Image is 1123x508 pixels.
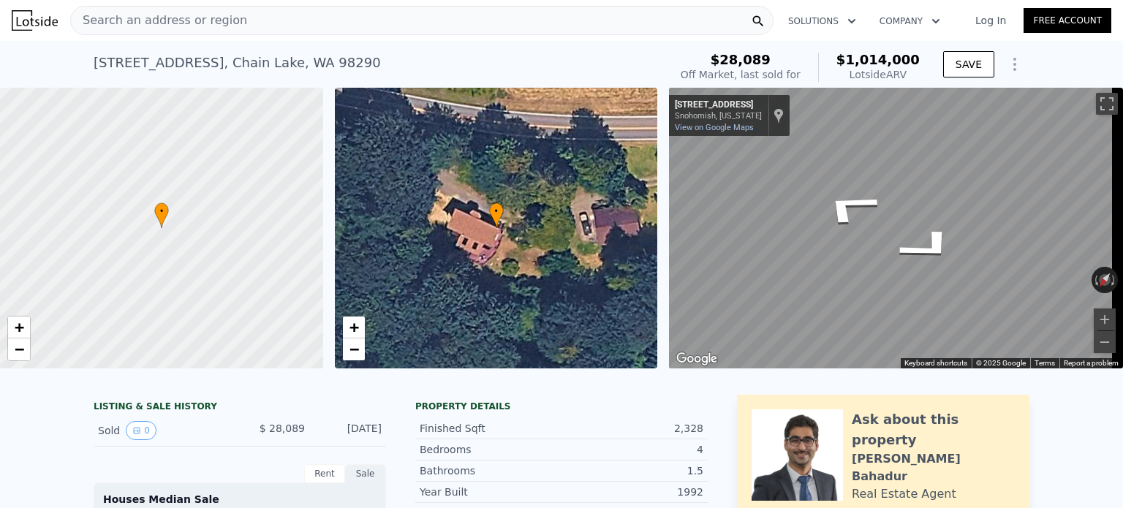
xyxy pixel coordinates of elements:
span: • [154,205,169,218]
div: Rent [304,464,345,483]
div: Off Market, last sold for [681,67,801,82]
div: [DATE] [317,421,382,440]
a: Show location on map [774,107,784,124]
span: + [15,318,24,336]
a: Zoom out [343,338,365,360]
div: Sale [345,464,386,483]
div: Year Built [420,485,561,499]
div: 4 [561,442,703,457]
div: Snohomish, [US_STATE] [675,111,762,121]
a: Free Account [1024,8,1111,33]
button: Rotate counterclockwise [1092,267,1100,293]
button: Solutions [776,8,868,34]
div: 1.5 [561,463,703,478]
a: Log In [958,13,1024,28]
button: Company [868,8,952,34]
button: Reset the view [1092,266,1117,294]
span: © 2025 Google [976,359,1026,367]
div: Houses Median Sale [103,492,377,507]
span: $1,014,000 [836,52,920,67]
span: − [349,340,358,358]
path: Go West, 100th St SE [874,219,983,275]
div: [STREET_ADDRESS] , Chain Lake , WA 98290 [94,53,381,73]
button: Keyboard shortcuts [904,358,967,368]
button: Toggle fullscreen view [1096,93,1118,115]
span: $28,089 [711,52,771,67]
div: LISTING & SALE HISTORY [94,401,386,415]
button: SAVE [943,51,994,77]
button: Rotate clockwise [1111,267,1119,293]
div: Lotside ARV [836,67,920,82]
div: • [489,202,504,228]
div: Real Estate Agent [852,485,956,503]
button: Zoom in [1094,308,1116,330]
button: Show Options [1000,50,1029,79]
div: • [154,202,169,228]
div: Ask about this property [852,409,1015,450]
div: 2,328 [561,421,703,436]
span: • [489,205,504,218]
span: Search an address or region [71,12,247,29]
div: Bedrooms [420,442,561,457]
a: Terms (opens in new tab) [1035,359,1055,367]
span: − [15,340,24,358]
div: 1992 [561,485,703,499]
div: Map [669,88,1123,368]
img: Google [673,349,721,368]
a: View on Google Maps [675,123,754,132]
div: Property details [415,401,708,412]
div: [PERSON_NAME] Bahadur [852,450,1015,485]
div: Street View [669,88,1123,368]
span: $ 28,089 [260,422,305,434]
a: Zoom in [8,316,30,338]
div: Finished Sqft [420,421,561,436]
a: Report a problem [1064,359,1119,367]
button: Zoom out [1094,331,1116,353]
path: Go East, 100th St SE [795,179,903,235]
div: [STREET_ADDRESS] [675,99,762,111]
a: Zoom in [343,316,365,338]
img: Lotside [12,10,58,31]
div: Sold [98,421,228,440]
div: Bathrooms [420,463,561,478]
span: + [349,318,358,336]
a: Zoom out [8,338,30,360]
a: Open this area in Google Maps (opens a new window) [673,349,721,368]
button: View historical data [126,421,156,440]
